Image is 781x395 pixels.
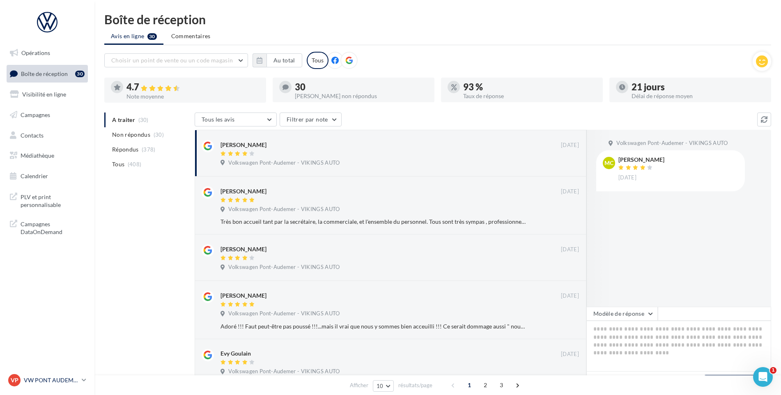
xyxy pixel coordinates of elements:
span: 1 [463,379,476,392]
button: Au total [253,53,302,67]
a: Opérations [5,44,90,62]
span: Volkswagen Pont-Audemer - VIKINGS AUTO [228,310,340,317]
div: Boîte de réception [104,13,771,25]
div: Evy Goulain [221,349,251,358]
button: Filtrer par note [280,113,342,126]
iframe: Intercom live chat [753,367,773,387]
div: Tous [307,52,328,69]
div: Délai de réponse moyen [632,93,765,99]
span: Volkswagen Pont-Audemer - VIKINGS AUTO [228,368,340,375]
span: Tous les avis [202,116,235,123]
a: VP VW PONT AUDEMER [7,372,88,388]
span: [DATE] [561,351,579,358]
span: MC [604,159,613,167]
button: Au total [266,53,302,67]
a: Campagnes [5,106,90,124]
span: Volkswagen Pont-Audemer - VIKINGS AUTO [616,140,728,147]
span: 3 [495,379,508,392]
span: VP [11,376,18,384]
span: [DATE] [561,142,579,149]
span: Campagnes [21,111,50,118]
span: [DATE] [561,292,579,300]
div: 30 [295,83,428,92]
span: (30) [154,131,164,138]
div: Note moyenne [126,94,260,99]
span: (378) [142,146,156,153]
span: Choisir un point de vente ou un code magasin [111,57,233,64]
a: PLV et print personnalisable [5,188,90,212]
span: 1 [770,367,776,374]
span: Opérations [21,49,50,56]
span: Volkswagen Pont-Audemer - VIKINGS AUTO [228,264,340,271]
span: Commentaires [171,32,211,40]
span: Répondus [112,145,139,154]
span: [DATE] [561,188,579,195]
a: Calendrier [5,168,90,185]
div: [PERSON_NAME] [221,245,266,253]
span: Visibilité en ligne [22,91,66,98]
span: [DATE] [618,174,636,181]
div: [PERSON_NAME] [221,141,266,149]
span: [DATE] [561,246,579,253]
div: 30 [75,71,85,77]
div: Taux de réponse [463,93,596,99]
button: Choisir un point de vente ou un code magasin [104,53,248,67]
button: Tous les avis [195,113,277,126]
div: [PERSON_NAME] [221,187,266,195]
div: [PERSON_NAME] non répondus [295,93,428,99]
span: Volkswagen Pont-Audemer - VIKINGS AUTO [228,159,340,167]
span: Calendrier [21,172,48,179]
button: Modèle de réponse [586,307,658,321]
span: Contacts [21,131,44,138]
a: Visibilité en ligne [5,86,90,103]
div: 93 % [463,83,596,92]
span: Volkswagen Pont-Audemer - VIKINGS AUTO [228,206,340,213]
span: 2 [479,379,492,392]
span: Tous [112,160,124,168]
span: (408) [128,161,142,168]
div: 21 jours [632,83,765,92]
a: Contacts [5,127,90,144]
div: Très bon accueil tant par la secrétaire, la commerciale, et l'ensemble du personnel. Tous sont tr... [221,218,526,226]
span: 10 [377,383,384,389]
span: Médiathèque [21,152,54,159]
span: Campagnes DataOnDemand [21,218,85,236]
div: 4.7 [126,83,260,92]
div: [PERSON_NAME] [618,157,664,163]
div: [PERSON_NAME] [221,292,266,300]
span: Afficher [350,381,368,389]
span: Non répondus [112,131,150,139]
div: Adoré !!! Faut peut-être pas poussé !!!...mais il vrai que nous y sommes bien acceuilli !!! Ce se... [221,322,526,331]
button: 10 [373,380,394,392]
p: VW PONT AUDEMER [24,376,78,384]
a: Médiathèque [5,147,90,164]
span: PLV et print personnalisable [21,191,85,209]
a: Campagnes DataOnDemand [5,215,90,239]
span: Boîte de réception [21,70,68,77]
span: résultats/page [398,381,432,389]
a: Boîte de réception30 [5,65,90,83]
